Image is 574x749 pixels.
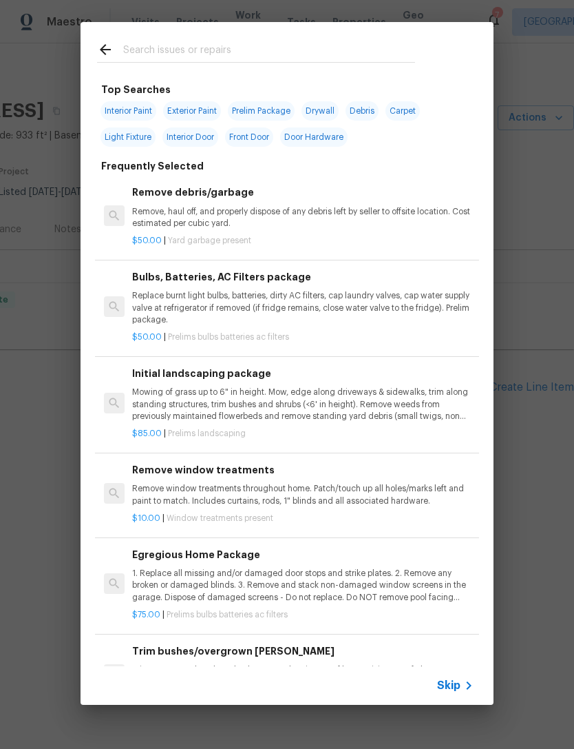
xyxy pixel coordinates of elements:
p: Trim overgrown hegdes & bushes around perimeter of home giving 12" of clearance. Properly dispose... [132,664,474,688]
span: Yard garbage present [168,236,251,245]
h6: Egregious Home Package [132,547,474,562]
span: Interior Door [162,127,218,147]
span: Prelim Package [228,101,295,121]
h6: Top Searches [101,82,171,97]
input: Search issues or repairs [123,41,415,62]
span: Interior Paint [100,101,156,121]
h6: Bulbs, Batteries, AC Filters package [132,269,474,285]
span: Light Fixture [100,127,156,147]
span: $85.00 [132,429,162,438]
span: $10.00 [132,514,160,522]
h6: Initial landscaping package [132,366,474,381]
p: Remove, haul off, and properly dispose of any debris left by seller to offsite location. Cost est... [132,206,474,229]
p: | [132,513,474,524]
p: Replace burnt light bulbs, batteries, dirty AC filters, cap laundry valves, cap water supply valv... [132,290,474,325]
span: $75.00 [132,611,160,619]
p: Remove window treatments throughout home. Patch/touch up all holes/marks left and paint to match.... [132,483,474,506]
p: 1. Replace all missing and/or damaged door stops and strike plates. 2. Remove any broken or damag... [132,568,474,603]
h6: Frequently Selected [101,158,204,174]
span: $50.00 [132,333,162,341]
span: Prelims bulbs batteries ac filters [168,333,289,341]
span: Window treatments present [167,514,273,522]
h6: Remove debris/garbage [132,185,474,200]
span: Debris [346,101,379,121]
h6: Remove window treatments [132,462,474,478]
h6: Trim bushes/overgrown [PERSON_NAME] [132,644,474,659]
span: Exterior Paint [163,101,221,121]
span: Prelims landscaping [168,429,246,438]
span: Front Door [225,127,273,147]
p: | [132,428,474,440]
p: | [132,609,474,621]
p: | [132,331,474,343]
p: Mowing of grass up to 6" in height. Mow, edge along driveways & sidewalks, trim along standing st... [132,387,474,422]
span: Carpet [385,101,420,121]
p: | [132,235,474,247]
span: Prelims bulbs batteries ac filters [167,611,288,619]
span: Drywall [301,101,339,121]
span: Door Hardware [280,127,348,147]
span: $50.00 [132,236,162,245]
span: Skip [437,679,460,692]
